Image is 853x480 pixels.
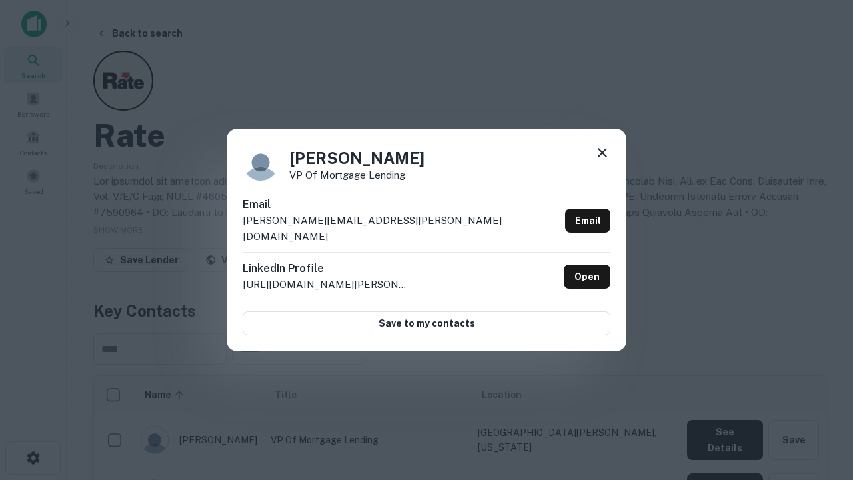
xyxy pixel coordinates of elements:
h6: Email [243,197,560,213]
h4: [PERSON_NAME] [289,146,425,170]
button: Save to my contacts [243,311,610,335]
img: 9c8pery4andzj6ohjkjp54ma2 [243,145,279,181]
p: [URL][DOMAIN_NAME][PERSON_NAME] [243,277,409,293]
p: VP of Mortgage Lending [289,170,425,180]
iframe: Chat Widget [786,373,853,437]
h6: LinkedIn Profile [243,261,409,277]
a: Open [564,265,610,289]
a: Email [565,209,610,233]
p: [PERSON_NAME][EMAIL_ADDRESS][PERSON_NAME][DOMAIN_NAME] [243,213,560,244]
